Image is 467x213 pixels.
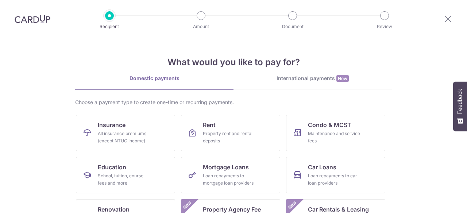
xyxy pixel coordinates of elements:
p: Recipient [82,23,136,30]
div: Maintenance and service fees [308,130,360,145]
div: Property rent and rental deposits [203,130,255,145]
span: Car Loans [308,163,336,171]
div: Loan repayments to mortgage loan providers [203,172,255,187]
div: School, tuition, course fees and more [98,172,150,187]
p: Amount [174,23,228,30]
div: Choose a payment type to create one-time or recurring payments. [75,99,392,106]
span: Condo & MCST [308,121,351,129]
a: Condo & MCSTMaintenance and service fees [286,115,385,151]
a: RentProperty rent and rental deposits [181,115,280,151]
div: Domestic payments [75,75,233,82]
a: Mortgage LoansLoan repayments to mortgage loan providers [181,157,280,193]
span: New [336,75,349,82]
h4: What would you like to pay for? [75,56,392,69]
span: Feedback [457,89,463,114]
img: CardUp [15,15,50,23]
span: Mortgage Loans [203,163,249,171]
span: New [181,199,193,211]
span: Insurance [98,121,126,129]
div: International payments [233,75,392,82]
p: Document [266,23,320,30]
a: EducationSchool, tuition, course fees and more [76,157,175,193]
p: Review [358,23,412,30]
span: Rent [203,121,216,129]
div: Loan repayments to car loan providers [308,172,360,187]
span: Education [98,163,126,171]
button: Feedback - Show survey [453,82,467,131]
div: All insurance premiums (except NTUC Income) [98,130,150,145]
a: Car LoansLoan repayments to car loan providers [286,157,385,193]
a: InsuranceAll insurance premiums (except NTUC Income) [76,115,175,151]
span: New [286,199,298,211]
